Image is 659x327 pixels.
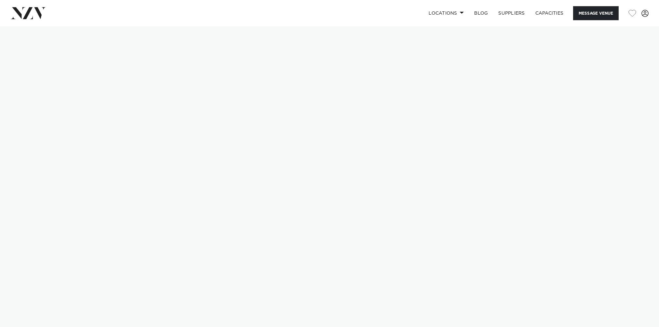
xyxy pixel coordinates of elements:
a: Locations [423,6,469,20]
a: Capacities [530,6,569,20]
img: nzv-logo.png [10,7,46,19]
a: BLOG [469,6,493,20]
a: SUPPLIERS [493,6,530,20]
button: Message Venue [573,6,619,20]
